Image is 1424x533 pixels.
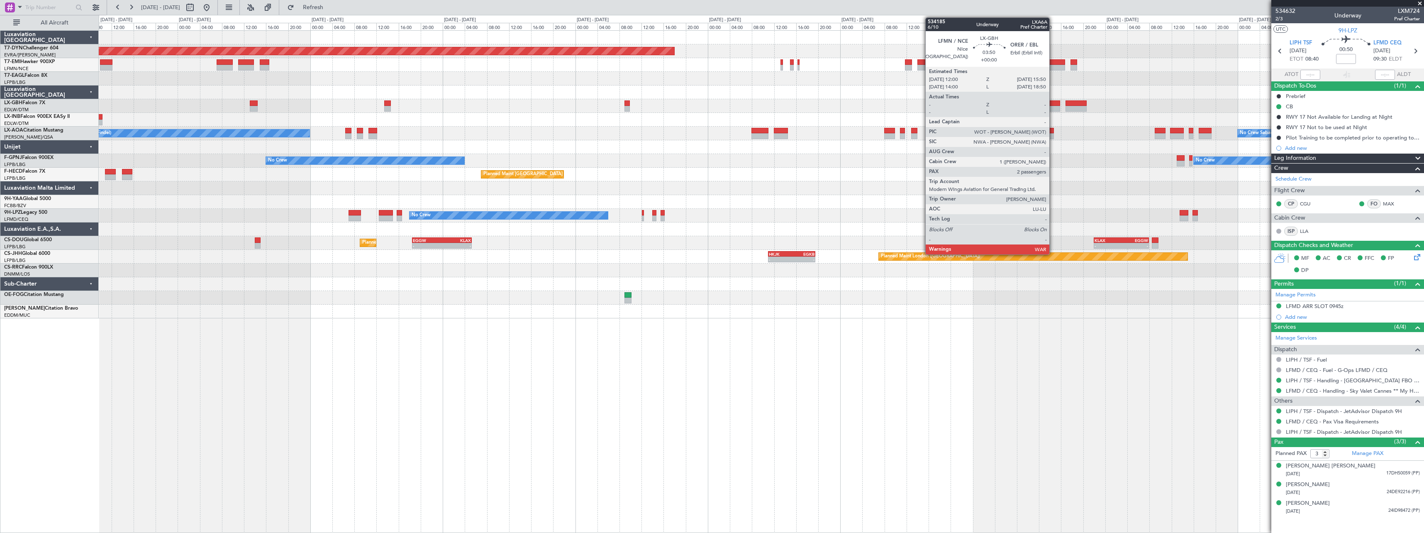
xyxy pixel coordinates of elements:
[1300,227,1319,235] a: LLA
[907,23,929,30] div: 12:00
[792,257,814,262] div: -
[4,257,26,264] a: LFPB/LBG
[1284,227,1298,236] div: ISP
[4,169,22,174] span: F-HECD
[1352,450,1383,458] a: Manage PAX
[862,23,884,30] div: 04:00
[442,238,471,243] div: KLAX
[1285,313,1420,320] div: Add new
[1286,124,1367,131] div: RWY 17 Not to be used at NIght
[362,237,493,249] div: Planned Maint [GEOGRAPHIC_DATA] ([GEOGRAPHIC_DATA])
[179,17,211,24] div: [DATE] - [DATE]
[112,23,134,30] div: 12:00
[1394,7,1420,15] span: LXM724
[641,23,663,30] div: 12:00
[244,23,266,30] div: 12:00
[1274,164,1288,173] span: Crew
[973,23,995,30] div: 00:00
[1083,23,1105,30] div: 20:00
[1275,450,1307,458] label: Planned PAX
[4,265,22,270] span: CS-RRC
[1275,175,1312,183] a: Schedule Crew
[4,59,20,64] span: T7-EMI
[1290,47,1307,55] span: [DATE]
[465,23,487,30] div: 04:00
[1389,55,1402,64] span: ELDT
[1216,23,1238,30] div: 20:00
[1285,71,1298,79] span: ATOT
[1274,323,1296,332] span: Services
[4,73,47,78] a: T7-EAGLFalcon 8X
[619,23,641,30] div: 08:00
[4,244,26,250] a: LFPB/LBG
[686,23,708,30] div: 20:00
[4,114,70,119] a: LX-INBFalcon 900EX EASy II
[1388,507,1420,514] span: 24ID98472 (PP)
[575,23,597,30] div: 00:00
[1394,279,1406,288] span: (1/1)
[413,238,442,243] div: EGGW
[709,17,741,24] div: [DATE] - [DATE]
[769,257,792,262] div: -
[1172,23,1194,30] div: 12:00
[1122,238,1148,243] div: EGGW
[4,237,52,242] a: CS-DOUGlobal 6500
[421,23,443,30] div: 20:00
[708,23,730,30] div: 00:00
[553,23,575,30] div: 20:00
[4,306,78,311] a: [PERSON_NAME]Citation Bravo
[156,23,178,30] div: 20:00
[4,134,53,140] a: [PERSON_NAME]/QSA
[1061,23,1083,30] div: 16:00
[1301,254,1309,263] span: MF
[597,23,619,30] div: 04:00
[4,52,56,58] a: EVRA/[PERSON_NAME]
[1273,25,1288,33] button: UTC
[769,252,792,257] div: HKJK
[90,23,112,30] div: 08:00
[4,114,20,119] span: LX-INB
[4,237,24,242] span: CS-DOU
[1290,55,1303,64] span: ETOT
[1095,238,1121,243] div: KLAX
[4,251,22,256] span: CS-JHH
[818,23,840,30] div: 20:00
[1127,23,1149,30] div: 04:00
[1105,23,1127,30] div: 00:00
[268,154,287,167] div: No Crew
[1286,489,1300,496] span: [DATE]
[222,23,244,30] div: 08:00
[1275,15,1295,22] span: 2/3
[1394,437,1406,446] span: (3/3)
[4,79,26,86] a: LFPB/LBG
[288,23,310,30] div: 20:00
[4,306,45,311] span: [PERSON_NAME]
[1286,481,1330,489] div: [PERSON_NAME]
[4,66,29,72] a: LFMN/NCE
[4,251,50,256] a: CS-JHHGlobal 6000
[1274,396,1292,406] span: Others
[1274,241,1353,250] span: Dispatch Checks and Weather
[1275,334,1317,342] a: Manage Services
[1383,200,1402,208] a: MAX
[1365,254,1374,263] span: FFC
[4,120,29,127] a: EDLW/DTM
[1373,55,1387,64] span: 09:30
[929,23,951,30] div: 16:00
[22,20,88,26] span: All Aircraft
[1285,144,1420,152] div: Add new
[1107,17,1139,24] div: [DATE] - [DATE]
[443,23,465,30] div: 00:00
[4,175,26,181] a: LFPB/LBG
[283,1,333,14] button: Refresh
[312,17,344,24] div: [DATE] - [DATE]
[840,23,862,30] div: 00:00
[1386,470,1420,477] span: 17DH50059 (PP)
[296,5,331,10] span: Refresh
[1286,103,1293,110] div: CB
[4,203,26,209] a: FCBB/BZV
[310,23,332,30] div: 00:00
[1284,199,1298,208] div: CP
[1367,199,1381,208] div: FO
[1286,387,1420,394] a: LFMD / CEQ - Handling - Sky Valet Cannes ** My Handling**LFMD / CEQ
